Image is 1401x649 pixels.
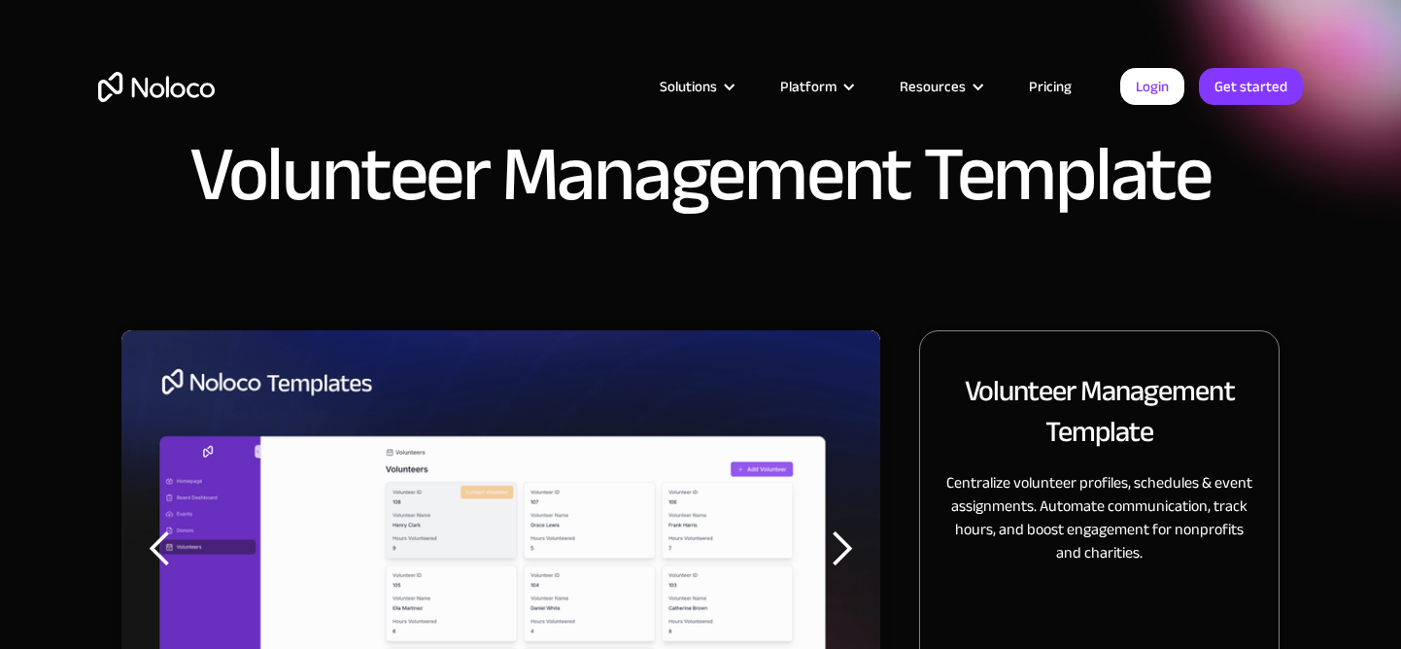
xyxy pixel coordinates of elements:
[900,74,966,99] div: Resources
[1005,74,1096,99] a: Pricing
[875,74,1005,99] div: Resources
[1199,68,1303,105] a: Get started
[943,370,1255,452] h2: Volunteer Management Template
[756,74,875,99] div: Platform
[635,74,756,99] div: Solutions
[1120,68,1184,105] a: Login
[189,136,1212,214] h1: Volunteer Management Template
[780,74,837,99] div: Platform
[660,74,717,99] div: Solutions
[943,584,1255,607] p: ‍
[943,471,1255,564] p: Centralize volunteer profiles, schedules & event assignments. Automate communication, track hours...
[98,72,215,102] a: home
